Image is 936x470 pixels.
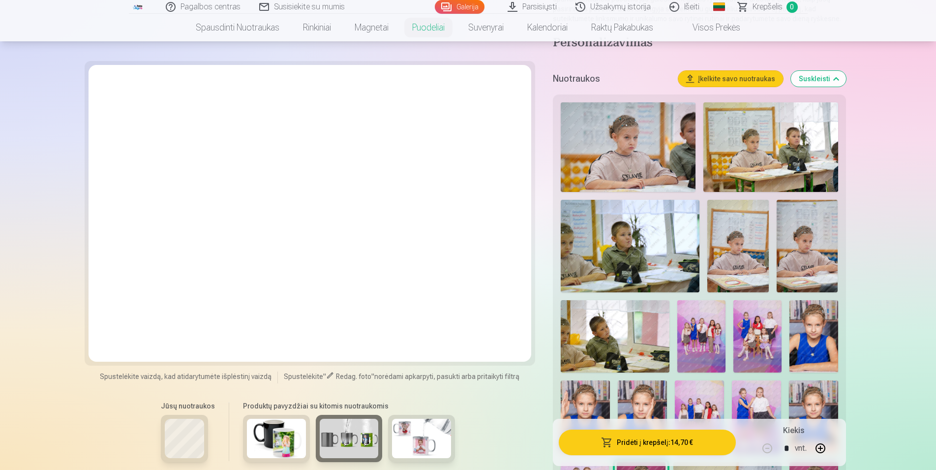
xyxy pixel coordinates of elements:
a: Magnetai [343,14,400,41]
a: Puodeliai [400,14,456,41]
button: Suskleisti [791,71,846,87]
h6: Jūsų nuotraukos [161,401,215,411]
h6: Produktų pavyzdžiai su kitomis nuotraukomis [239,401,459,411]
span: Krepšelis [753,1,783,13]
h5: Nuotraukos [553,72,670,86]
a: Rinkiniai [291,14,343,41]
a: Raktų pakabukas [579,14,665,41]
span: Spustelėkite [284,373,323,380]
span: norėdami apkarpyti, pasukti arba pritaikyti filtrą [374,373,519,380]
a: Visos prekės [665,14,752,41]
button: Įkelkite savo nuotraukas [678,71,783,87]
span: Spustelėkite vaizdą, kad atidarytumėte išplėstinį vaizdą [100,372,272,381]
h5: Kiekis [783,425,804,437]
span: Redag. foto [336,373,371,380]
h4: Personalizavimas [553,35,845,51]
a: Suvenyrai [456,14,515,41]
a: Kalendoriai [515,14,579,41]
button: Pridėti į krepšelį:14,70 € [559,430,735,455]
span: " [371,373,374,380]
div: vnt. [795,437,807,460]
span: " [323,373,326,380]
span: 0 [786,1,798,13]
img: /fa2 [133,4,144,10]
a: Spausdinti nuotraukas [184,14,291,41]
